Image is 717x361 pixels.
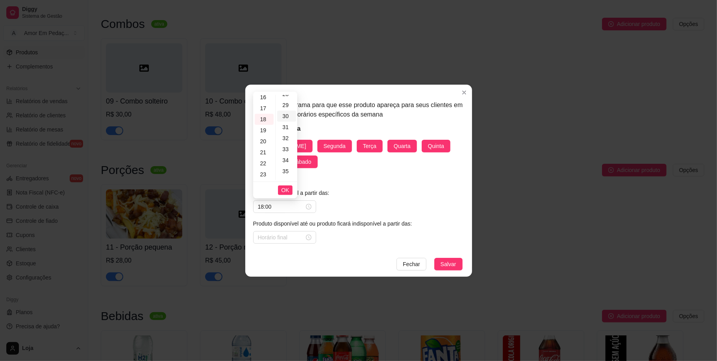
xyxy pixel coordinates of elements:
span: Quinta [428,142,444,150]
div: 32 [277,133,296,144]
span: Sábado [292,157,311,166]
div: 16 [255,92,274,103]
div: 35 [277,166,296,177]
div: 17 [255,103,274,114]
div: 23 [255,169,274,180]
div: 34 [277,155,296,166]
button: OK [278,185,292,195]
div: 36 [277,177,296,188]
span: Fechar [403,260,420,268]
div: 21 [255,147,274,158]
button: Sábado [286,156,317,168]
span: Segunda [324,142,346,150]
article: Crie um cronograma para que esse produto apareça para seus clientes em apenas dias e horários esp... [253,100,464,119]
article: Produto disponível a partir das: [253,189,464,197]
button: Fechar [396,258,426,270]
span: Quarta [394,142,411,150]
div: 31 [277,122,296,133]
button: Salvar [434,258,463,270]
input: Horário inicial [258,202,304,211]
article: Produto disponível até ou produto ficará indisponível a partir das: [253,219,464,228]
button: Quarta [387,140,417,152]
button: Segunda [317,140,352,152]
span: OK [281,186,289,194]
h5: Dias da semana [253,124,464,137]
div: 29 [277,100,296,111]
div: 19 [255,125,274,136]
div: 22 [255,158,274,169]
span: Salvar [441,260,456,268]
button: Terça [357,140,383,152]
span: Terça [363,142,376,150]
div: 33 [277,144,296,155]
button: Quinta [422,140,450,152]
div: 18 [255,114,274,125]
input: Horário final [258,233,304,242]
h5: Horário [253,176,464,185]
div: 20 [255,136,274,147]
div: 30 [277,111,296,122]
button: Close [458,86,471,99]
